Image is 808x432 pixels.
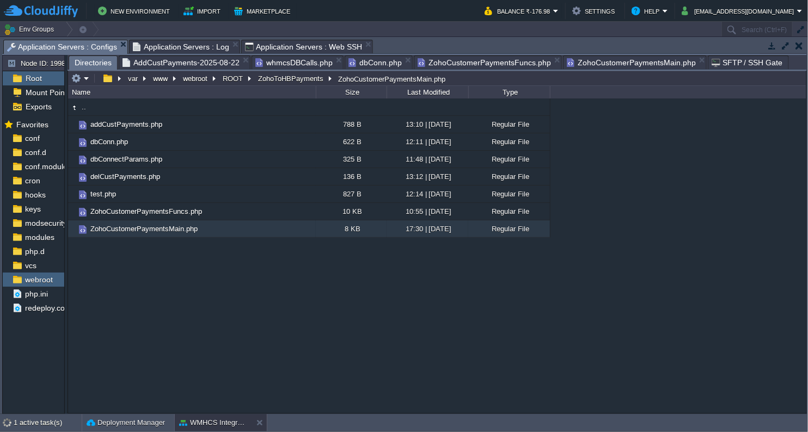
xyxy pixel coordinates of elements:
[119,55,250,69] li: /var/www/webroot/ROOT/log_files/AddCustPayments-2025-08-22
[77,189,89,201] img: AMDAwAAAACH5BAEAAAAALAAAAAABAAEAAAICRAEAOw==
[469,86,550,98] div: Type
[468,116,550,133] div: Regular File
[485,4,553,17] button: Balance ₹-176.98
[23,88,72,97] a: Mount Points
[387,168,468,185] div: 13:12 | [DATE]
[245,40,362,53] span: Application Servers : Web SSH
[468,203,550,220] div: Regular File
[23,246,46,256] a: php.d
[68,220,77,237] img: AMDAwAAAACH5BAEAAAAALAAAAAABAAEAAAICRAEAOw==
[181,73,210,83] button: webroot
[563,55,707,69] li: /var/www/webroot/ROOT/ZohoToHBPayments/ZohoCustomerPaymentsMain.php
[632,4,663,17] button: Help
[7,40,117,54] span: Application Servers : Configs
[68,203,77,220] img: AMDAwAAAACH5BAEAAAAALAAAAAABAAEAAAICRAEAOw==
[567,56,696,69] span: ZohoCustomerPaymentsMain.php
[317,86,387,98] div: Size
[89,155,164,164] a: dbConnectParams.php
[468,133,550,150] div: Regular File
[316,116,387,133] div: 788 B
[89,207,204,216] a: ZohoCustomerPaymentsFuncs.php
[23,303,73,313] a: redeploy.conf
[387,220,468,237] div: 17:30 | [DATE]
[388,86,468,98] div: Last Modified
[151,73,170,83] button: www
[179,417,248,428] button: WMHCS Integration
[468,186,550,202] div: Regular File
[68,133,77,150] img: AMDAwAAAACH5BAEAAAAALAAAAAABAAEAAAICRAEAOw==
[316,133,387,150] div: 622 B
[89,172,162,181] a: delCustPayments.php
[126,73,140,83] button: var
[234,4,293,17] button: Marketplace
[221,73,246,83] button: ROOT
[87,417,165,428] button: Deployment Manager
[23,261,38,270] a: vcs
[77,137,89,149] img: AMDAwAAAACH5BAEAAAAALAAAAAABAAEAAAICRAEAOw==
[77,171,89,183] img: AMDAwAAAACH5BAEAAAAALAAAAAABAAEAAAICRAEAOw==
[68,168,77,185] img: AMDAwAAAACH5BAEAAAAALAAAAAABAAEAAAICRAEAOw==
[345,55,413,69] li: /var/www/webroot/ROOT/ZohoToHBPayments/dbConn.php
[387,116,468,133] div: 13:10 | [DATE]
[23,102,53,112] a: Exports
[23,204,42,214] a: keys
[89,224,199,233] a: ZohoCustomerPaymentsMain.php
[75,56,112,70] span: Directories
[23,133,41,143] a: conf
[23,289,50,299] a: php.ini
[256,73,326,83] button: ZohoToHBPayments
[4,4,78,18] img: CloudJiffy
[7,58,76,68] button: Node ID: 199851
[23,73,44,83] a: Root
[414,55,562,69] li: /var/www/webroot/ROOT/ZohoToHBPayments/ZohoCustomerPaymentsFuncs.php
[23,190,47,200] span: hooks
[23,176,42,186] a: cron
[77,206,89,218] img: AMDAwAAAACH5BAEAAAAALAAAAAABAAEAAAICRAEAOw==
[682,4,797,17] button: [EMAIL_ADDRESS][DOMAIN_NAME]
[69,86,316,98] div: Name
[468,151,550,168] div: Regular File
[712,56,783,69] span: SFTP / SSH Gate
[23,218,75,228] a: modsecurity.d
[68,151,77,168] img: AMDAwAAAACH5BAEAAAAALAAAAAABAAEAAAICRAEAOw==
[14,414,82,431] div: 1 active task(s)
[77,154,89,166] img: AMDAwAAAACH5BAEAAAAALAAAAAABAAEAAAICRAEAOw==
[316,186,387,202] div: 827 B
[23,275,54,285] a: webroot
[316,168,387,185] div: 136 B
[68,116,77,133] img: AMDAwAAAACH5BAEAAAAALAAAAAABAAEAAAICRAEAOw==
[316,203,387,220] div: 10 KB
[68,71,806,86] input: Click to enter the path
[23,162,79,171] a: conf.modules.d
[252,55,344,69] li: /var/www/webroot/ROOT/whmcsDBCalls.php
[387,133,468,150] div: 12:11 | [DATE]
[123,56,240,69] span: AddCustPayments-2025-08-22
[255,56,333,69] span: whmcsDBCalls.php
[348,56,402,69] span: dbConn.php
[23,232,56,242] a: modules
[80,102,88,112] a: ..
[89,137,130,146] a: dbConn.php
[133,40,230,53] span: Application Servers : Log
[468,168,550,185] div: Regular File
[335,74,445,83] div: ZohoCustomerPaymentsMain.php
[68,102,80,114] img: AMDAwAAAACH5BAEAAAAALAAAAAABAAEAAAICRAEAOw==
[77,119,89,131] img: AMDAwAAAACH5BAEAAAAALAAAAAABAAEAAAICRAEAOw==
[572,4,618,17] button: Settings
[183,4,224,17] button: Import
[23,147,48,157] span: conf.d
